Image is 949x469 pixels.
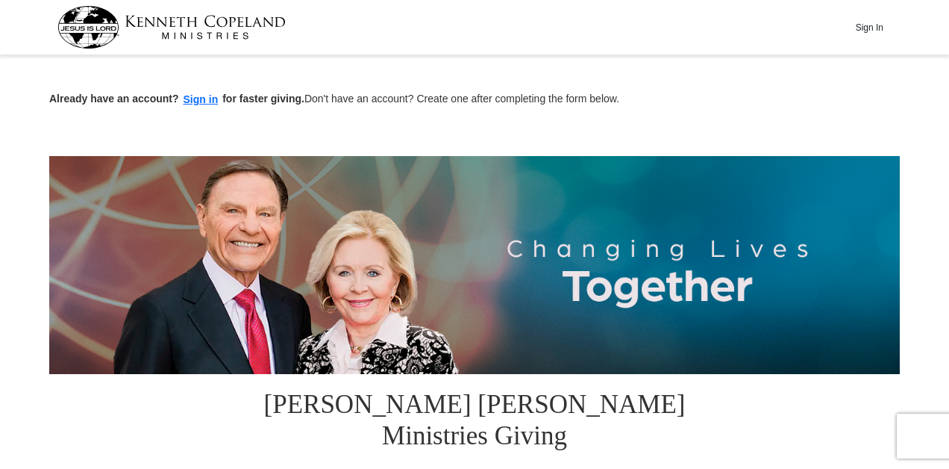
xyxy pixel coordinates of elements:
button: Sign in [179,91,223,108]
button: Sign In [847,16,892,39]
strong: Already have an account? for faster giving. [49,93,304,105]
img: kcm-header-logo.svg [57,6,286,49]
p: Don't have an account? Create one after completing the form below. [49,91,900,108]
